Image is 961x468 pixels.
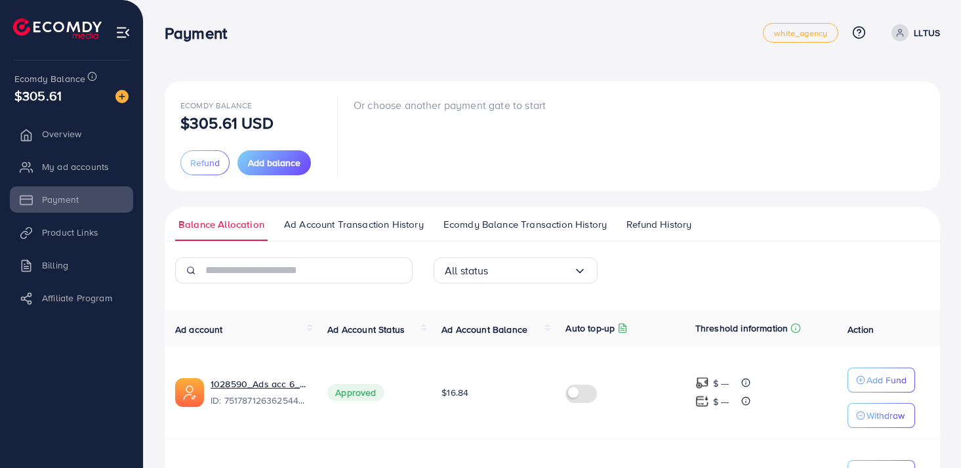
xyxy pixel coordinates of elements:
[354,97,546,113] p: Or choose another payment gate to start
[14,72,85,85] span: Ecomdy Balance
[445,261,489,281] span: All status
[626,217,691,232] span: Refund History
[190,156,220,169] span: Refund
[848,403,915,428] button: Withdraw
[284,217,424,232] span: Ad Account Transaction History
[180,150,230,175] button: Refund
[175,378,204,407] img: ic-ads-acc.e4c84228.svg
[175,323,223,336] span: Ad account
[178,217,264,232] span: Balance Allocation
[13,18,102,39] img: logo
[565,320,615,336] p: Auto top-up
[763,23,838,43] a: white_agency
[695,320,788,336] p: Threshold information
[713,394,729,410] p: $ ---
[695,376,709,390] img: top-up amount
[713,375,729,391] p: $ ---
[211,394,306,407] span: ID: 7517871263625445383
[237,150,311,175] button: Add balance
[848,368,915,393] button: Add Fund
[867,408,905,423] p: Withdraw
[327,323,405,336] span: Ad Account Status
[443,217,607,232] span: Ecomdy Balance Transaction History
[165,24,237,43] h3: Payment
[115,25,131,40] img: menu
[211,377,306,391] a: 1028590_Ads acc 6_1750390915755
[248,156,300,169] span: Add balance
[327,384,384,401] span: Approved
[695,394,709,408] img: top-up amount
[180,100,252,111] span: Ecomdy Balance
[867,372,907,388] p: Add Fund
[115,90,129,103] img: image
[14,86,62,105] span: $305.61
[180,115,274,131] p: $305.61 USD
[886,24,940,41] a: LLTUS
[211,377,306,408] div: <span class='underline'>1028590_Ads acc 6_1750390915755</span></br>7517871263625445383
[441,386,468,399] span: $16.84
[848,323,874,336] span: Action
[914,25,940,41] p: LLTUS
[774,29,827,37] span: white_agency
[441,323,527,336] span: Ad Account Balance
[489,261,573,281] input: Search for option
[434,257,598,284] div: Search for option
